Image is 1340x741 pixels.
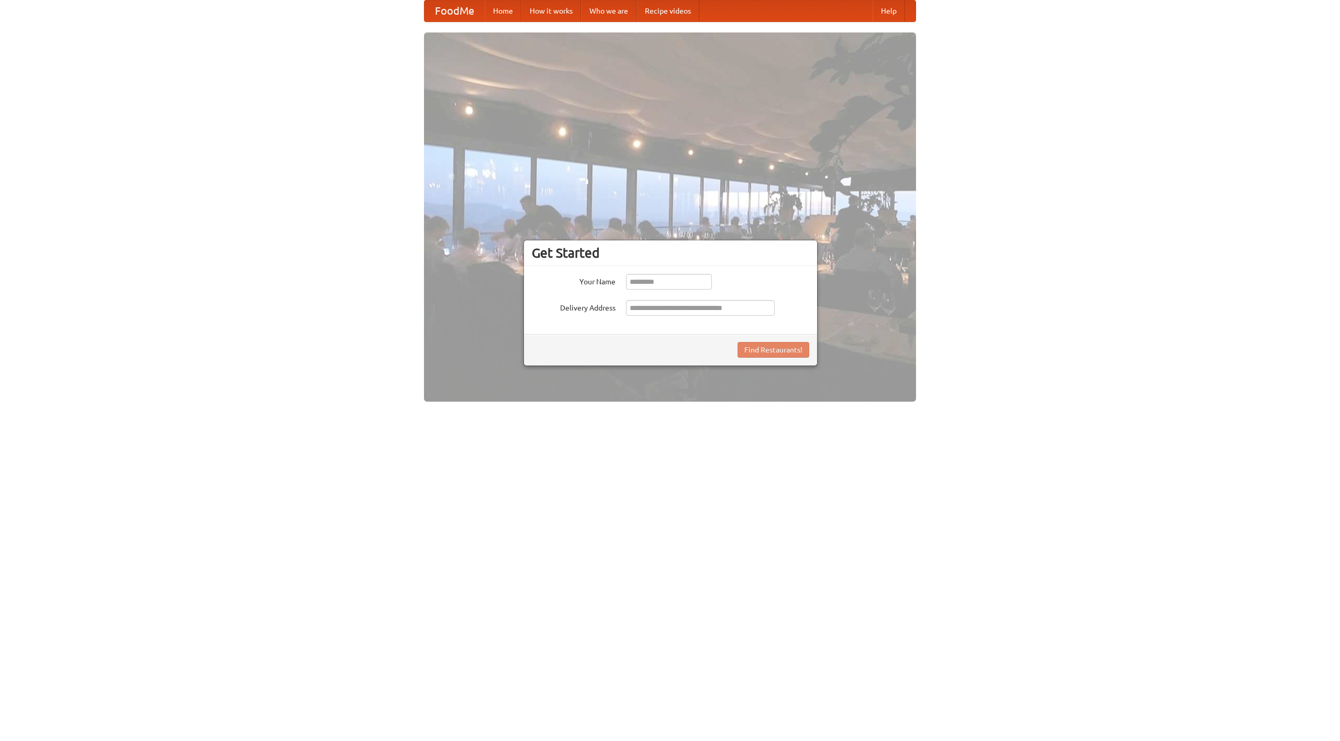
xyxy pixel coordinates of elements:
label: Delivery Address [532,300,616,313]
a: FoodMe [425,1,485,21]
h3: Get Started [532,245,809,261]
a: How it works [521,1,581,21]
a: Who we are [581,1,636,21]
a: Home [485,1,521,21]
a: Help [873,1,905,21]
label: Your Name [532,274,616,287]
button: Find Restaurants! [738,342,809,358]
a: Recipe videos [636,1,699,21]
